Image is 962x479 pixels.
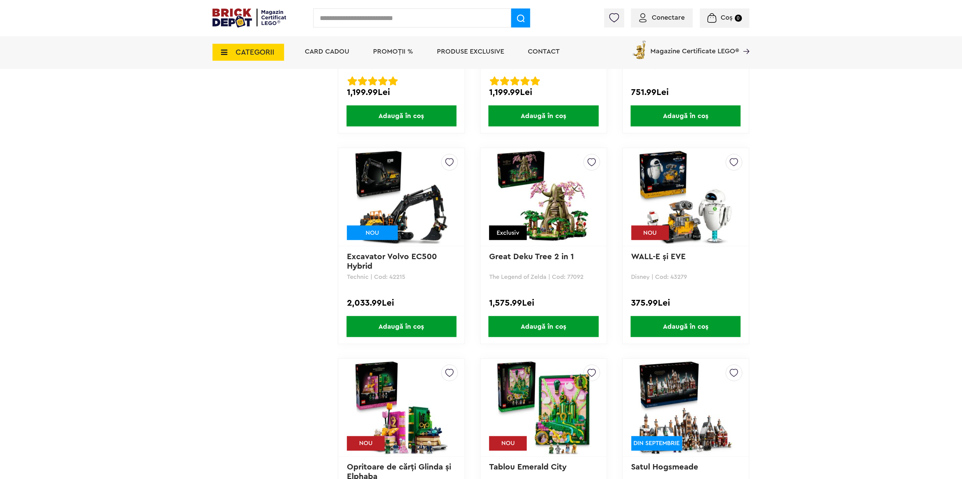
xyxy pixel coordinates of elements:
[481,316,607,337] a: Adaugă în coș
[631,106,741,127] span: Adaugă în coș
[500,76,510,86] img: Evaluare cu stele
[528,48,560,55] a: Contact
[437,48,504,55] a: Produse exclusive
[623,106,749,127] a: Adaugă în coș
[347,88,456,97] div: 1,199.99Lei
[489,88,598,97] div: 1,199.99Lei
[354,360,449,455] img: Opritoare de cărţi Glinda şi Elphaba
[489,436,527,451] div: NOU
[354,150,449,245] img: Excavator Volvo EC500 Hybrid
[739,39,750,46] a: Magazine Certificate LEGO®
[347,274,456,280] p: Technic | Cod: 42215
[639,14,685,21] a: Conectare
[631,299,740,307] div: 375.99Lei
[488,316,598,337] span: Adaugă în coș
[358,76,367,86] img: Evaluare cu stele
[338,316,464,337] a: Adaugă în coș
[388,76,398,86] img: Evaluare cu stele
[490,76,499,86] img: Evaluare cu stele
[735,15,742,22] small: 0
[338,106,464,127] a: Adaugă în coș
[347,316,457,337] span: Adaugă în coș
[347,106,457,127] span: Adaugă în coș
[623,316,749,337] a: Adaugă în coș
[373,48,413,55] a: PROMOȚII %
[481,106,607,127] a: Adaugă în coș
[489,299,598,307] div: 1,575.99Lei
[631,316,741,337] span: Adaugă în coș
[631,88,740,97] div: 751.99Lei
[721,14,733,21] span: Coș
[489,253,574,261] a: Great Deku Tree 2 in 1
[489,463,567,472] a: Tablou Emerald City
[489,226,527,240] div: Exclusiv
[650,39,739,55] span: Magazine Certificate LEGO®
[347,226,398,240] div: NOU
[347,299,456,307] div: 2,033.99Lei
[488,106,598,127] span: Adaugă în coș
[489,274,598,280] p: The Legend of Zelda | Cod: 77092
[638,360,733,455] img: Satul Hogsmeade
[631,274,740,280] p: Disney | Cod: 43279
[638,150,733,245] img: WALL-E şi EVE
[531,76,540,86] img: Evaluare cu stele
[510,76,520,86] img: Evaluare cu stele
[631,226,669,240] div: NOU
[496,360,591,455] img: Tablou Emerald City
[631,436,682,451] div: DIN SEPTEMBRIE
[496,150,591,245] img: Great Deku Tree 2 in 1
[520,76,530,86] img: Evaluare cu stele
[378,76,388,86] img: Evaluare cu stele
[347,436,385,451] div: NOU
[305,48,349,55] a: Card Cadou
[236,49,274,56] span: CATEGORII
[631,253,686,261] a: WALL-E şi EVE
[347,253,439,270] a: Excavator Volvo EC500 Hybrid
[652,14,685,21] span: Conectare
[368,76,377,86] img: Evaluare cu stele
[631,463,699,472] a: Satul Hogsmeade
[348,76,357,86] img: Evaluare cu stele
